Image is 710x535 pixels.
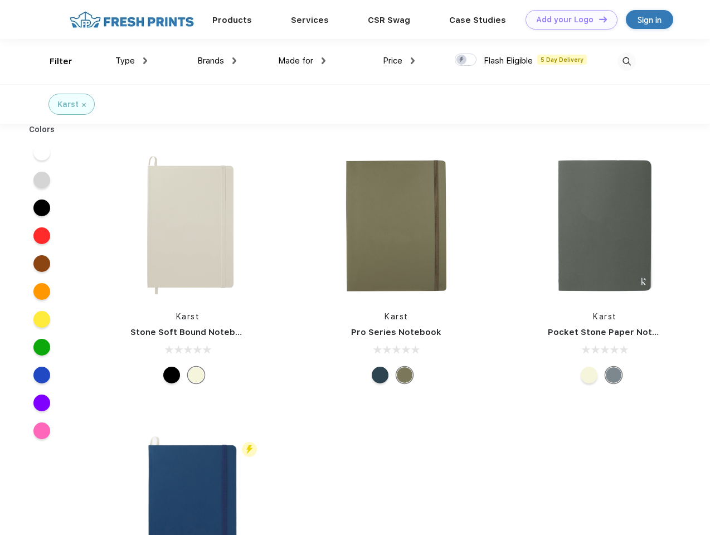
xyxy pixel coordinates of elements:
[291,15,329,25] a: Services
[163,367,180,383] div: Black
[176,312,200,321] a: Karst
[536,15,594,25] div: Add your Logo
[82,103,86,107] img: filter_cancel.svg
[599,16,607,22] img: DT
[232,57,236,64] img: dropdown.png
[115,56,135,66] span: Type
[66,10,197,30] img: fo%20logo%202.webp
[581,367,597,383] div: Beige
[188,367,205,383] div: Beige
[638,13,662,26] div: Sign in
[484,56,533,66] span: Flash Eligible
[385,312,409,321] a: Karst
[593,312,617,321] a: Karst
[548,327,679,337] a: Pocket Stone Paper Notebook
[605,367,622,383] div: Gray
[21,124,64,135] div: Colors
[322,57,325,64] img: dropdown.png
[372,367,388,383] div: Navy
[57,99,79,110] div: Karst
[351,327,441,337] a: Pro Series Notebook
[322,152,470,300] img: func=resize&h=266
[242,442,257,457] img: flash_active_toggle.svg
[396,367,413,383] div: Olive
[617,52,636,71] img: desktop_search.svg
[411,57,415,64] img: dropdown.png
[531,152,679,300] img: func=resize&h=266
[130,327,251,337] a: Stone Soft Bound Notebook
[143,57,147,64] img: dropdown.png
[197,56,224,66] span: Brands
[537,55,587,65] span: 5 Day Delivery
[626,10,673,29] a: Sign in
[368,15,410,25] a: CSR Swag
[383,56,402,66] span: Price
[114,152,262,300] img: func=resize&h=266
[278,56,313,66] span: Made for
[212,15,252,25] a: Products
[50,55,72,68] div: Filter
